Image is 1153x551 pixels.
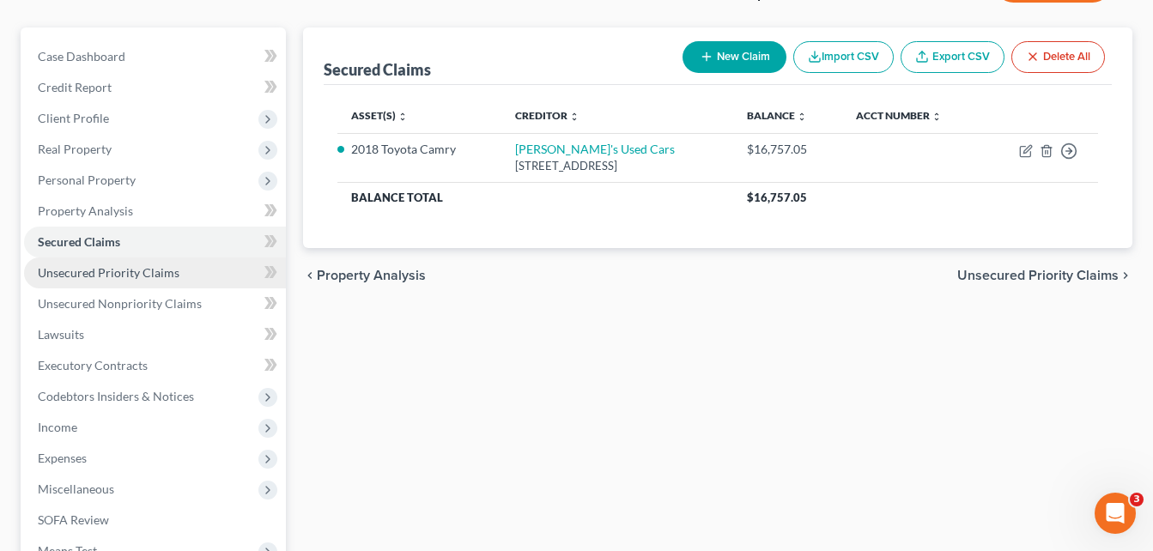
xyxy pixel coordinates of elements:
span: Property Analysis [38,203,133,218]
span: Codebtors Insiders & Notices [38,389,194,403]
button: New Claim [683,41,786,73]
span: Unsecured Priority Claims [957,269,1119,282]
a: Secured Claims [24,227,286,257]
i: unfold_more [797,112,807,122]
span: Expenses [38,451,87,465]
div: $16,757.05 [747,141,828,158]
a: Balance unfold_more [747,109,807,122]
button: Delete All [1011,41,1105,73]
span: Case Dashboard [38,49,125,64]
a: Asset(s) unfold_more [351,109,408,122]
a: Case Dashboard [24,41,286,72]
a: Property Analysis [24,196,286,227]
span: Property Analysis [317,269,426,282]
span: Miscellaneous [38,481,114,496]
span: Executory Contracts [38,358,148,372]
i: unfold_more [397,112,408,122]
th: Balance Total [337,182,734,213]
a: Credit Report [24,72,286,103]
span: Unsecured Priority Claims [38,265,179,280]
a: Acct Number unfold_more [856,109,942,122]
a: Lawsuits [24,319,286,350]
a: Unsecured Priority Claims [24,257,286,288]
a: Executory Contracts [24,350,286,381]
a: [PERSON_NAME]'s Used Cars [515,142,675,156]
span: Credit Report [38,80,112,94]
span: $16,757.05 [747,191,807,204]
span: 3 [1130,493,1144,506]
span: Real Property [38,142,112,156]
div: Secured Claims [324,59,431,80]
span: Secured Claims [38,234,120,249]
i: chevron_left [303,269,317,282]
a: Export CSV [901,41,1004,73]
button: Unsecured Priority Claims chevron_right [957,269,1132,282]
div: [STREET_ADDRESS] [515,158,720,174]
span: Unsecured Nonpriority Claims [38,296,202,311]
a: Unsecured Nonpriority Claims [24,288,286,319]
button: chevron_left Property Analysis [303,269,426,282]
i: unfold_more [932,112,942,122]
a: Creditor unfold_more [515,109,580,122]
li: 2018 Toyota Camry [351,141,488,158]
span: Personal Property [38,173,136,187]
i: chevron_right [1119,269,1132,282]
i: unfold_more [569,112,580,122]
a: SOFA Review [24,505,286,536]
span: Income [38,420,77,434]
iframe: Intercom live chat [1095,493,1136,534]
button: Import CSV [793,41,894,73]
span: Lawsuits [38,327,84,342]
span: SOFA Review [38,512,109,527]
span: Client Profile [38,111,109,125]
